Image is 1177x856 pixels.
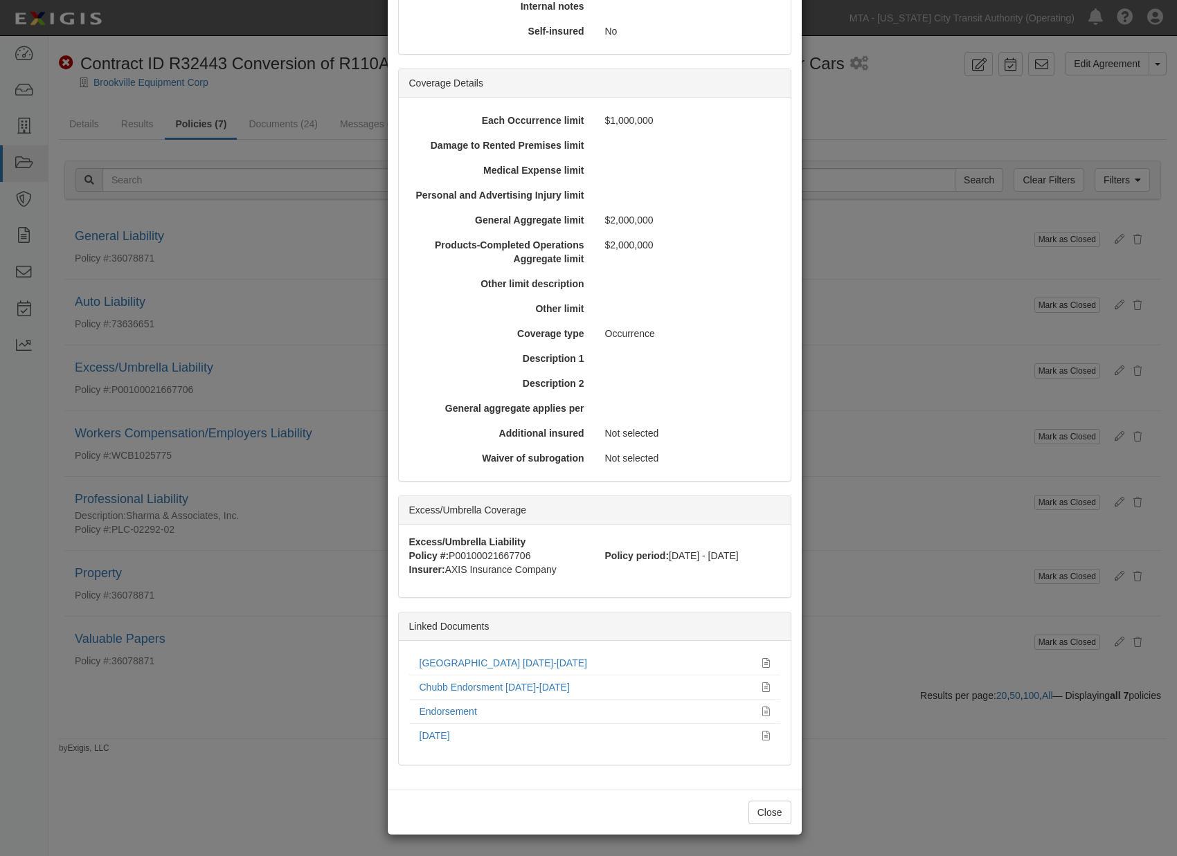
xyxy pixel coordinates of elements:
div: Other limit description [404,277,595,291]
div: Personal and Advertising Injury limit [404,188,595,202]
div: Chubb Endorsment 2023-2024 [420,680,752,694]
div: Coverage type [404,327,595,340]
div: $2,000,000 [595,238,785,252]
div: Products-Completed Operations Aggregate limit [404,238,595,266]
div: Occurrence [595,327,785,340]
div: Not selected [595,426,785,440]
div: $2,000,000 [595,213,785,227]
a: [DATE] [420,730,450,741]
div: Brookville 2023-2025 [420,656,752,670]
div: Coverage Details [399,69,791,98]
a: Endorsement [420,706,477,717]
strong: Insurer: [409,564,445,575]
div: $1,000,000 [595,113,785,127]
strong: Policy #: [409,550,449,561]
div: Endorsement [420,704,752,718]
div: General aggregate applies per [404,401,595,415]
button: Close [748,801,791,824]
div: Each Occurrence limit [404,113,595,127]
div: 09.30.24 [420,729,752,743]
strong: Policy period: [605,550,670,561]
div: Excess/Umbrella Coverage [399,496,791,525]
div: Not selected [595,451,785,465]
div: General Aggregate limit [404,213,595,227]
a: Chubb Endorsment [DATE]-[DATE] [420,682,570,693]
div: Waiver of subrogation [404,451,595,465]
strong: Excess/Umbrella Liability [409,536,526,547]
div: [DATE] - [DATE] [595,549,791,563]
div: Additional insured [404,426,595,440]
div: Description 1 [404,352,595,365]
div: AXIS Insurance Company [399,563,791,576]
div: Medical Expense limit [404,163,595,177]
a: [GEOGRAPHIC_DATA] [DATE]-[DATE] [420,657,587,668]
div: Linked Documents [399,612,791,641]
div: Damage to Rented Premises limit [404,138,595,152]
div: Description 2 [404,376,595,390]
div: Other limit [404,302,595,316]
div: P00100021667706 [399,549,595,563]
